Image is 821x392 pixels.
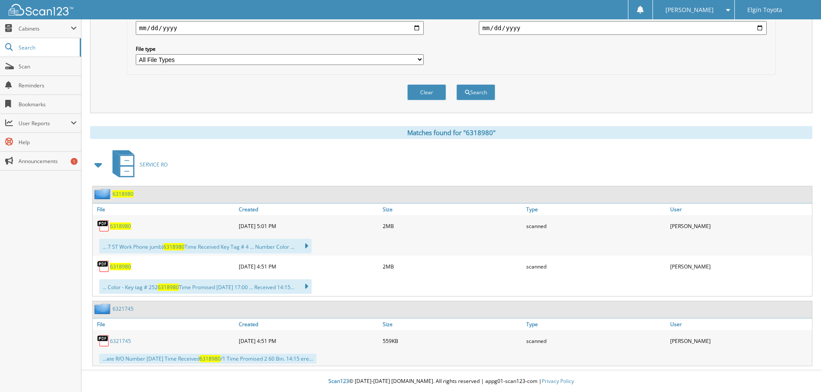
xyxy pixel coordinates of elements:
div: 559KB [381,332,524,349]
a: Created [237,318,381,330]
span: Search [19,44,75,51]
a: Size [381,204,524,215]
a: 6321745 [110,337,131,345]
div: scanned [524,258,668,275]
div: [DATE] 4:51 PM [237,258,381,275]
span: SERVICE RO [140,161,168,168]
label: File type [136,45,424,52]
div: ... 7 ST Work Phone jumb) Time Received Key Tag # 4 ... Number Color ... [99,239,312,253]
div: © [DATE]-[DATE] [DOMAIN_NAME]. All rights reserved | appg01-scan123-com | [81,371,821,392]
img: PDF.png [97,260,110,273]
a: File [93,318,237,330]
a: 6318980 [110,222,131,230]
span: Elgin Toyota [747,7,782,12]
img: folder2.png [94,303,112,314]
a: SERVICE RO [107,148,168,182]
span: Scan [19,63,77,70]
span: Announcements [19,157,77,165]
a: 6321745 [112,305,134,312]
div: 2MB [381,217,524,235]
div: 2MB [381,258,524,275]
img: PDF.png [97,219,110,232]
a: File [93,204,237,215]
div: [DATE] 5:01 PM [237,217,381,235]
a: Type [524,204,668,215]
span: User Reports [19,120,71,127]
a: 6318980 [110,263,131,270]
div: scanned [524,217,668,235]
a: 6318980 [112,190,134,198]
span: Bookmarks [19,101,77,108]
div: [PERSON_NAME] [668,258,812,275]
div: Matches found for "6318980" [90,126,812,139]
a: Privacy Policy [542,377,574,385]
span: Cabinets [19,25,71,32]
a: Size [381,318,524,330]
span: 6318980 [158,284,179,291]
span: Scan123 [328,377,349,385]
img: PDF.png [97,334,110,347]
img: scan123-logo-white.svg [9,4,73,15]
span: Help [19,139,77,146]
input: start [136,21,424,35]
div: scanned [524,332,668,349]
div: [DATE] 4:51 PM [237,332,381,349]
div: ... Color - Key tag # 252 Time Promised [DATE] 17:00 ... Received 14:15... [99,279,312,294]
a: User [668,318,812,330]
iframe: Chat Widget [778,351,821,392]
span: 6318980 [200,355,221,362]
span: [PERSON_NAME] [665,7,714,12]
img: folder2.png [94,188,112,199]
div: 1 [71,158,78,165]
div: [PERSON_NAME] [668,217,812,235]
input: end [479,21,767,35]
div: ...ate R/O Number [DATE] Time Received /1 Time Promised 2 60 Bin. 14:15 ere... [99,354,316,364]
a: Created [237,204,381,215]
a: Type [524,318,668,330]
button: Search [456,84,495,100]
span: 6318980 [163,243,184,250]
span: Reminders [19,82,77,89]
a: User [668,204,812,215]
button: Clear [407,84,446,100]
div: [PERSON_NAME] [668,332,812,349]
